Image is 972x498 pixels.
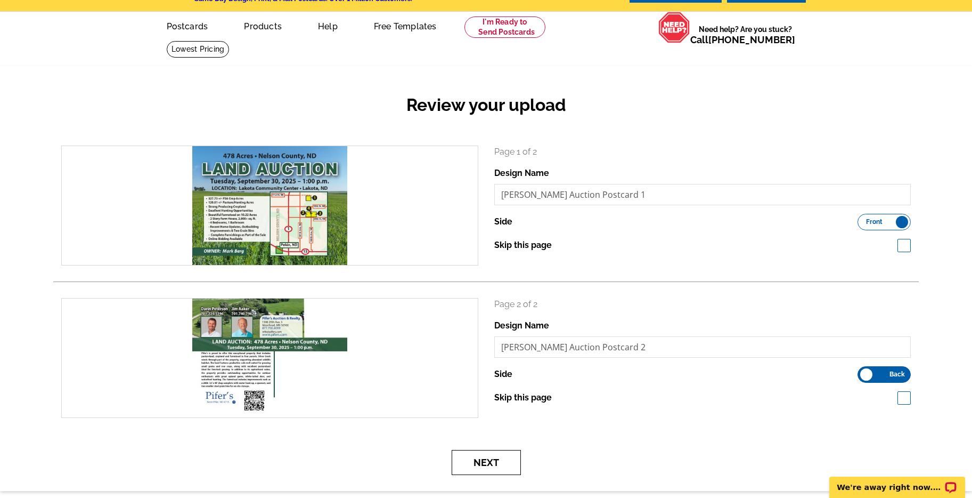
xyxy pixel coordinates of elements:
[494,184,911,205] input: File Name
[452,450,521,475] button: Next
[494,319,549,332] label: Design Name
[494,146,911,158] p: Page 1 of 2
[494,298,911,311] p: Page 2 of 2
[494,215,512,228] label: Side
[690,34,795,45] span: Call
[889,372,905,377] span: Back
[866,219,883,224] span: Front
[494,167,549,180] label: Design Name
[690,24,801,45] span: Need help? Are you stuck?
[494,336,911,358] input: File Name
[150,13,225,38] a: Postcards
[53,95,919,115] h2: Review your upload
[357,13,454,38] a: Free Templates
[494,368,512,381] label: Side
[658,12,690,43] img: help
[822,464,972,498] iframe: LiveChat chat widget
[708,34,795,45] a: [PHONE_NUMBER]
[494,239,552,252] label: Skip this page
[494,391,552,404] label: Skip this page
[227,13,299,38] a: Products
[301,13,355,38] a: Help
